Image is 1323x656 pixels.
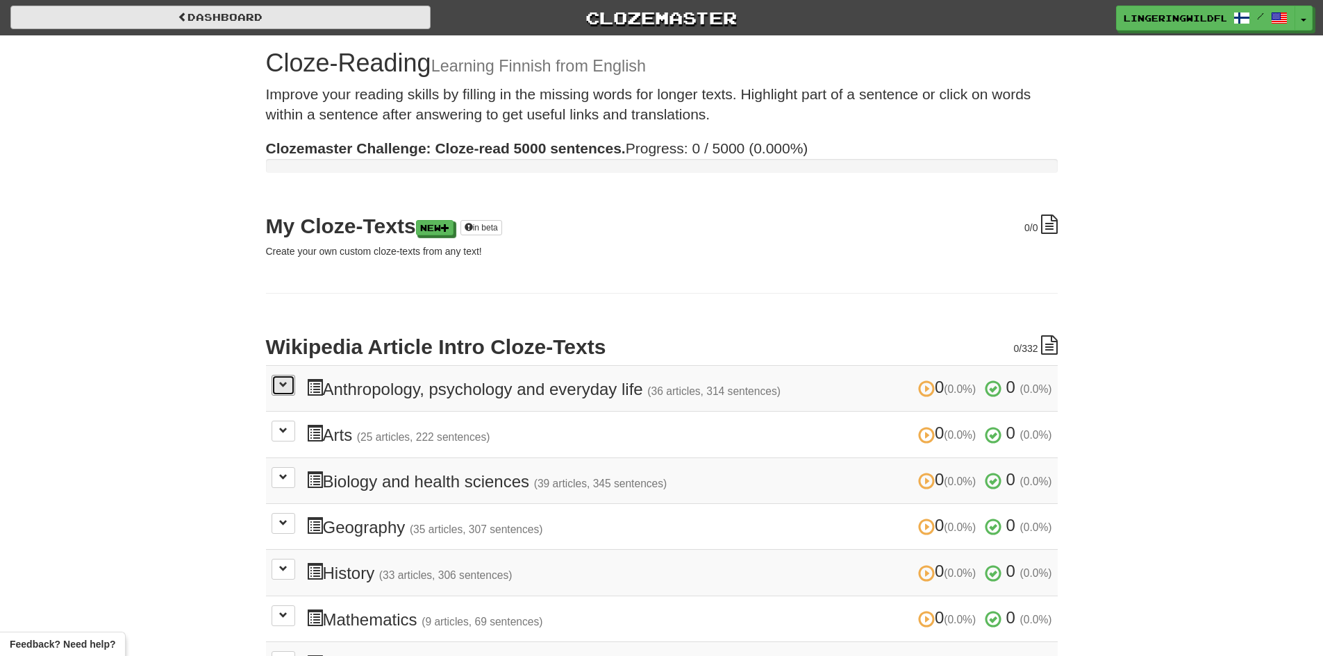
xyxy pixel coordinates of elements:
[266,244,1058,258] p: Create your own custom cloze-texts from any text!
[944,521,976,533] small: (0.0%)
[1020,567,1052,579] small: (0.0%)
[416,220,454,235] a: New
[1006,470,1015,489] span: 0
[1116,6,1295,31] a: LingeringWildflower4641 /
[306,516,1052,537] h3: Geography
[944,429,976,441] small: (0.0%)
[410,523,543,535] small: (35 articles, 307 sentences)
[451,6,872,30] a: Clozemaster
[534,478,667,489] small: (39 articles, 345 sentences)
[647,385,781,397] small: (36 articles, 314 sentences)
[918,562,981,580] span: 0
[1024,222,1030,233] span: 0
[306,609,1052,629] h3: Mathematics
[266,215,1058,237] h2: My Cloze-Texts
[266,335,1058,358] h2: Wikipedia Article Intro Cloze-Texts
[1006,378,1015,396] span: 0
[266,49,1058,77] h1: Cloze-Reading
[944,567,976,579] small: (0.0%)
[944,383,976,395] small: (0.0%)
[422,616,542,628] small: (9 articles, 69 sentences)
[306,378,1052,398] h3: Anthropology, psychology and everyday life
[1020,614,1052,625] small: (0.0%)
[918,378,981,396] span: 0
[10,637,115,651] span: Open feedback widget
[266,140,626,156] strong: Clozemaster Challenge: Cloze-read 5000 sentences.
[1257,11,1264,21] span: /
[1006,562,1015,580] span: 0
[1013,343,1019,354] span: 0
[1024,215,1057,235] div: /0
[918,423,981,442] span: 0
[266,84,1058,125] p: Improve your reading skills by filling in the missing words for longer texts. Highlight part of a...
[944,614,976,625] small: (0.0%)
[1124,12,1226,24] span: LingeringWildflower4641
[918,470,981,489] span: 0
[10,6,431,29] a: Dashboard
[379,569,513,581] small: (33 articles, 306 sentences)
[431,57,646,75] small: Learning Finnish from English
[1020,429,1052,441] small: (0.0%)
[266,140,808,156] span: Progress: 0 / 5000 (0.000%)
[1006,516,1015,535] span: 0
[306,471,1052,491] h3: Biology and health sciences
[460,220,502,235] a: in beta
[306,562,1052,582] h3: History
[1006,423,1015,442] span: 0
[944,476,976,487] small: (0.0%)
[1013,335,1057,355] div: /332
[357,431,490,443] small: (25 articles, 222 sentences)
[918,516,981,535] span: 0
[1020,521,1052,533] small: (0.0%)
[1020,476,1052,487] small: (0.0%)
[1006,608,1015,627] span: 0
[1020,383,1052,395] small: (0.0%)
[918,608,981,627] span: 0
[306,424,1052,444] h3: Arts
